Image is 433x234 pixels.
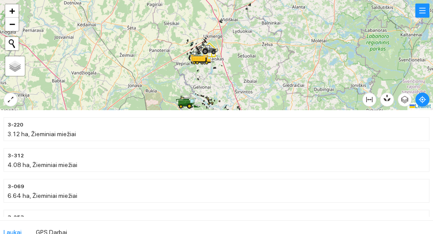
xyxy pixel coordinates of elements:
[5,56,25,76] a: Layers
[5,4,19,18] a: Zoom in
[416,96,429,103] span: aim
[415,93,429,107] button: aim
[9,19,15,30] span: −
[362,93,376,107] button: column-width
[5,37,19,50] button: Initiate a new search
[8,182,24,191] span: 3-069
[9,5,15,16] span: +
[410,103,431,109] a: Leaflet
[8,213,24,222] span: 3-253
[8,152,24,160] span: 3-312
[4,96,17,103] span: expand-alt
[5,18,19,31] a: Zoom out
[363,96,376,103] span: column-width
[8,121,23,129] span: 3-220
[415,4,429,18] button: menu
[8,192,77,199] span: 6.64 ha, Žieminiai miežiai
[4,93,18,107] button: expand-alt
[8,161,77,168] span: 4.08 ha, Žieminiai miežiai
[8,130,76,137] span: 3.12 ha, Žieminiai miežiai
